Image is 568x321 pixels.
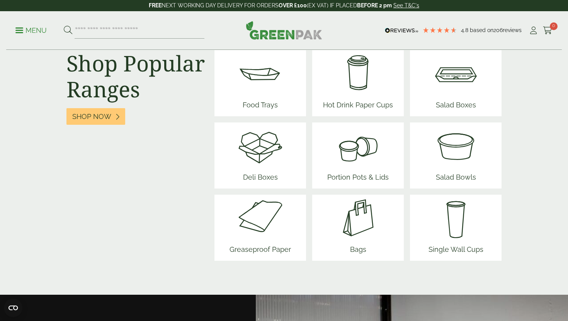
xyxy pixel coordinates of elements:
img: Salad_box.svg [433,50,479,97]
a: Single Wall Cups [425,195,486,261]
img: Paper_carriers.svg [335,195,381,241]
strong: BEFORE 2 pm [357,2,392,8]
h2: Shop Popular Ranges [66,50,205,102]
span: Hot Drink Paper Cups [320,97,396,116]
span: Greaseproof Paper [226,241,294,261]
a: 0 [543,25,553,36]
a: Shop Now [66,108,125,125]
a: Deli Boxes [237,122,284,189]
img: plain-soda-cup.svg [425,195,486,241]
a: Menu [15,26,47,34]
a: Bags [335,195,381,261]
span: Portion Pots & Lids [324,169,392,189]
span: Deli Boxes [237,169,284,189]
button: Open CMP widget [4,299,22,317]
a: Salad Bowls [433,122,479,189]
img: PortionPots.svg [324,122,392,169]
img: SoupNsalad_bowls.svg [433,122,479,169]
span: 206 [493,27,503,33]
a: Greaseproof Paper [226,195,294,261]
span: reviews [503,27,522,33]
img: Deli_box.svg [237,122,284,169]
a: Portion Pots & Lids [324,122,392,189]
span: 4.8 [461,27,470,33]
div: 4.79 Stars [422,27,457,34]
strong: OVER £100 [279,2,307,8]
span: Food Trays [237,97,284,116]
span: Bags [335,241,381,261]
span: Salad Bowls [433,169,479,189]
span: Based on [470,27,493,33]
img: HotDrink_paperCup.svg [320,50,396,97]
strong: FREE [149,2,162,8]
span: 0 [550,22,558,30]
i: Cart [543,27,553,34]
a: Hot Drink Paper Cups [320,50,396,116]
i: My Account [529,27,538,34]
span: Salad Boxes [433,97,479,116]
img: GreenPak Supplies [246,21,322,39]
a: Food Trays [237,50,284,116]
img: Greaseproof_paper.svg [226,195,294,241]
span: Single Wall Cups [425,241,486,261]
a: See T&C's [393,2,419,8]
img: REVIEWS.io [385,28,418,33]
p: Menu [15,26,47,35]
a: Salad Boxes [433,50,479,116]
img: Food_tray.svg [237,50,284,97]
span: Shop Now [72,112,111,121]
